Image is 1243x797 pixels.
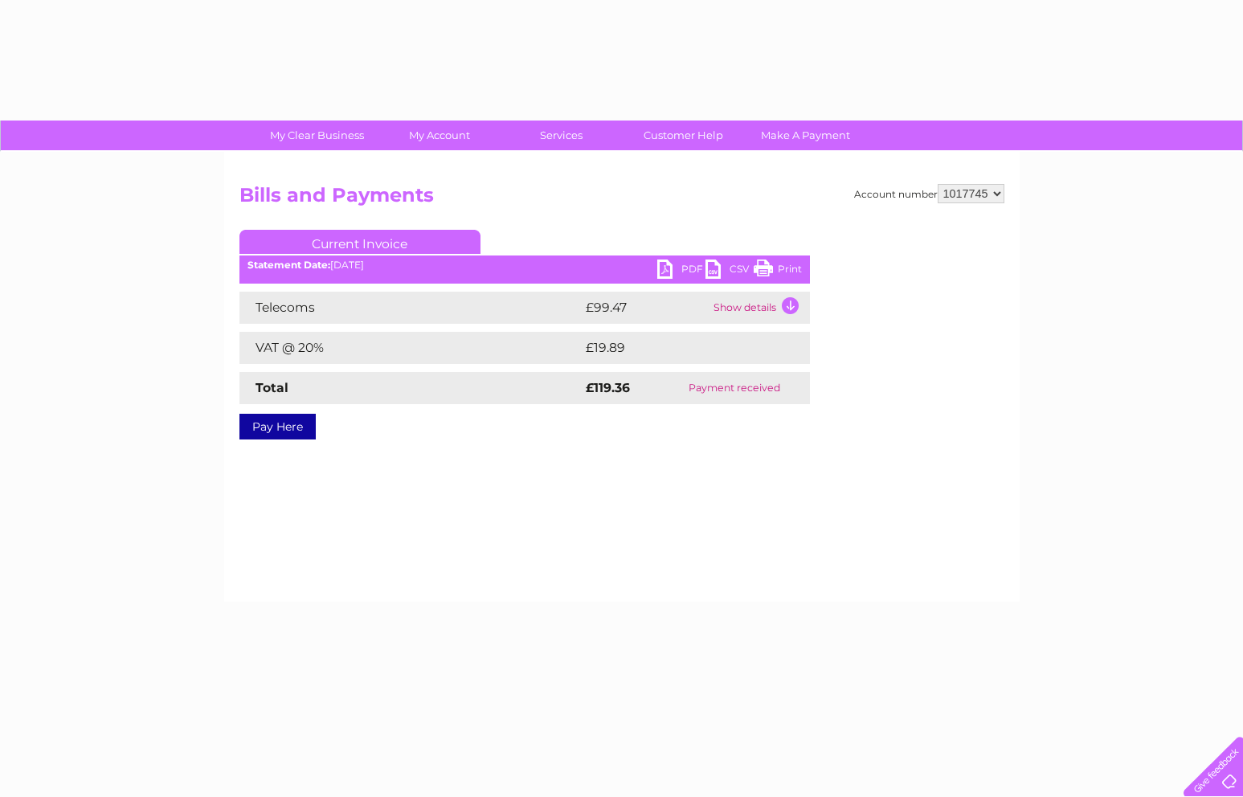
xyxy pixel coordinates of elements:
td: Payment received [660,372,809,404]
td: Show details [709,292,810,324]
td: £19.89 [582,332,777,364]
b: Statement Date: [247,259,330,271]
a: Current Invoice [239,230,480,254]
a: Pay Here [239,414,316,439]
td: £99.47 [582,292,709,324]
strong: £119.36 [586,380,630,395]
a: CSV [705,260,754,283]
a: My Account [373,121,505,150]
a: Customer Help [617,121,750,150]
a: Services [495,121,628,150]
a: PDF [657,260,705,283]
td: VAT @ 20% [239,332,582,364]
strong: Total [256,380,288,395]
div: Account number [854,184,1004,203]
td: Telecoms [239,292,582,324]
a: Print [754,260,802,283]
a: My Clear Business [251,121,383,150]
h2: Bills and Payments [239,184,1004,215]
div: [DATE] [239,260,810,271]
a: Make A Payment [739,121,872,150]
